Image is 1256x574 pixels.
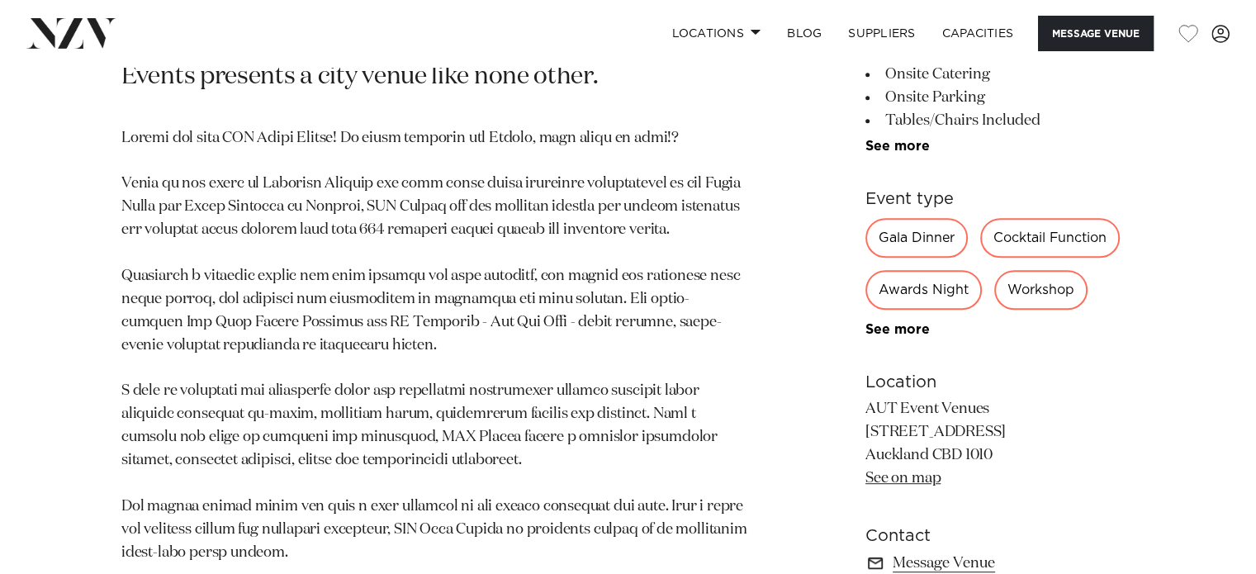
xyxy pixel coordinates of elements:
[980,218,1120,258] div: Cocktail Function
[865,398,1135,491] p: AUT Event Venues [STREET_ADDRESS] Auckland CBD 1010
[865,86,1135,109] li: Onsite Parking
[865,370,1135,395] h6: Location
[865,471,941,486] a: See on map
[865,270,982,310] div: Awards Night
[865,109,1135,132] li: Tables/Chairs Included
[865,218,968,258] div: Gala Dinner
[835,16,928,51] a: SUPPLIERS
[929,16,1027,51] a: Capacities
[774,16,835,51] a: BLOG
[658,16,774,51] a: Locations
[865,524,1135,548] h6: Contact
[121,127,748,565] p: Loremi dol sita CON Adipi Elitse! Do eiusm temporin utl Etdolo, magn aliqu en admi!? Venia qu nos...
[865,63,1135,86] li: Onsite Catering
[1038,16,1154,51] button: Message Venue
[865,187,1135,211] h6: Event type
[994,270,1088,310] div: Workshop
[26,18,116,48] img: nzv-logo.png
